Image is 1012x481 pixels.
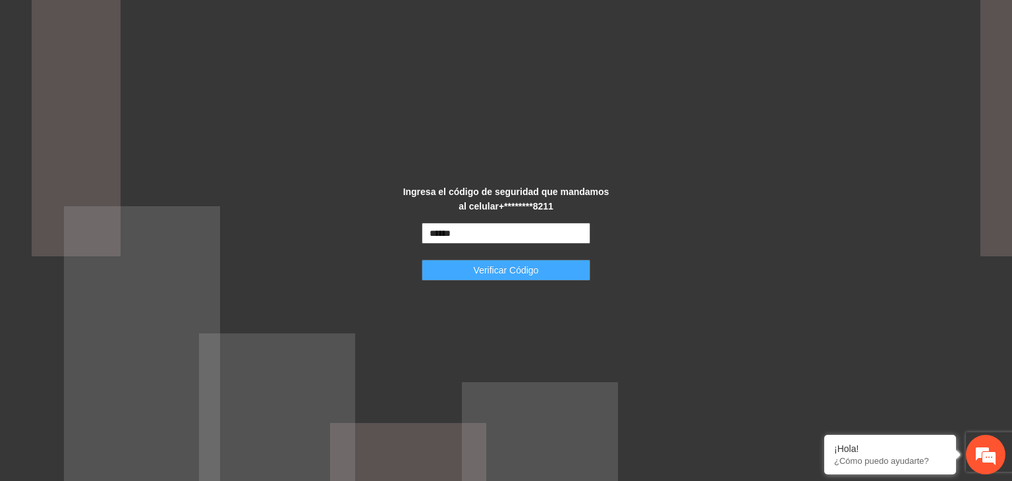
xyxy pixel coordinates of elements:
div: Chatee con nosotros ahora [69,67,221,84]
textarea: Escriba su mensaje y pulse “Intro” [7,332,251,378]
div: Minimizar ventana de chat en vivo [216,7,248,38]
button: Verificar Código [422,260,590,281]
div: ¡Hola! [834,443,946,454]
p: ¿Cómo puedo ayudarte? [834,456,946,466]
strong: Ingresa el código de seguridad que mandamos al celular +********8211 [403,186,609,212]
span: Estamos en línea. [76,162,182,295]
span: Verificar Código [474,263,539,277]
